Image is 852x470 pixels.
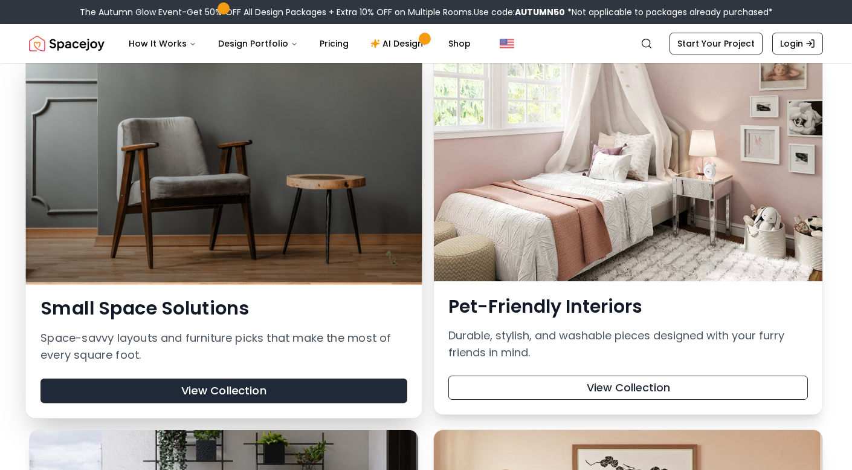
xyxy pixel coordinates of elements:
div: The Autumn Glow Event-Get 50% OFF All Design Packages + Extra 10% OFF on Multiple Rooms. [80,6,773,18]
h3: Pet-Friendly Interiors [448,296,808,318]
nav: Global [29,24,823,63]
a: View Collection [448,381,808,395]
button: How It Works [119,31,206,56]
img: Spacejoy Logo [29,31,105,56]
a: Login [772,33,823,54]
a: Start Your Project [670,33,763,54]
button: Design Portfolio [208,31,308,56]
nav: Main [119,31,480,56]
p: Space-savvy layouts and furniture picks that make the most of every square foot. [40,329,407,364]
a: AI Design [361,31,436,56]
button: View Collection [448,376,808,400]
p: Durable, stylish, and washable pieces designed with your furry friends in mind. [448,327,808,361]
a: Spacejoy [29,31,105,56]
span: *Not applicable to packages already purchased* [565,6,773,18]
h3: Small Space Solutions [40,297,407,319]
b: AUTUMN50 [515,6,565,18]
a: Shop [439,31,480,56]
a: View Collection [40,384,407,398]
span: Use code: [474,6,565,18]
button: View Collection [40,379,407,403]
img: United States [500,36,514,51]
a: Pricing [310,31,358,56]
